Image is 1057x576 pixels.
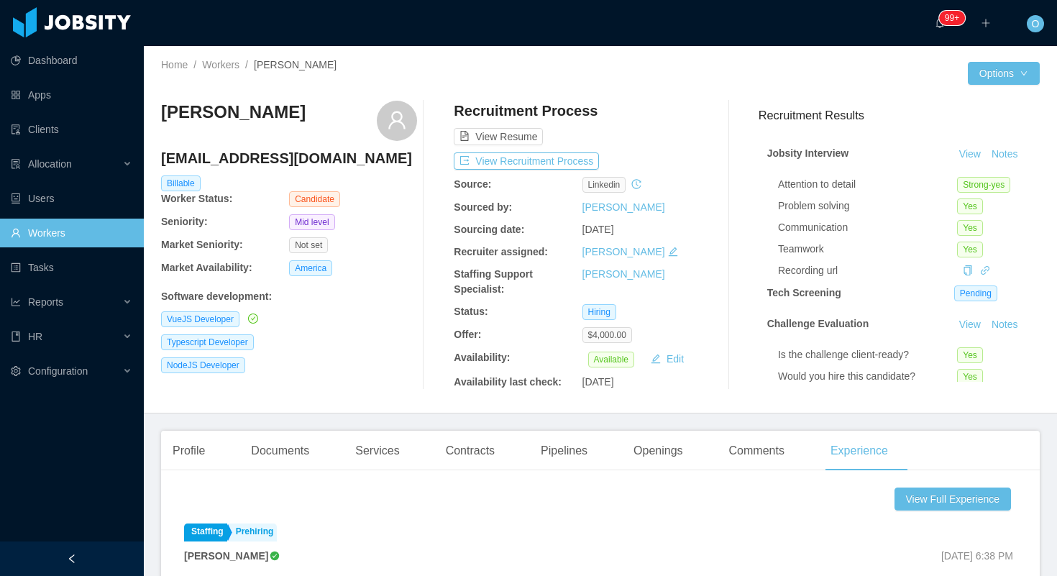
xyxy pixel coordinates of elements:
[963,265,973,275] i: icon: copy
[622,431,695,471] div: Openings
[968,62,1040,85] button: Optionsicon: down
[254,59,337,70] span: [PERSON_NAME]
[454,178,491,190] b: Source:
[957,198,983,214] span: Yes
[778,242,957,257] div: Teamwork
[778,369,957,384] div: Would you hire this candidate?
[193,59,196,70] span: /
[161,59,188,70] a: Home
[184,524,227,541] a: Staffing
[454,352,510,363] b: Availability:
[454,224,524,235] b: Sourcing date:
[582,201,665,213] a: [PERSON_NAME]
[11,366,21,376] i: icon: setting
[454,131,543,142] a: icon: file-textView Resume
[957,242,983,257] span: Yes
[289,214,334,230] span: Mid level
[161,216,208,227] b: Seniority:
[454,306,488,317] b: Status:
[954,319,986,330] a: View
[941,550,1013,562] span: [DATE] 6:38 PM
[778,263,957,278] div: Recording url
[202,59,239,70] a: Workers
[28,331,42,342] span: HR
[957,369,983,385] span: Yes
[161,101,306,124] h3: [PERSON_NAME]
[248,314,258,324] i: icon: check-circle
[28,158,72,170] span: Allocation
[454,152,599,170] button: icon: exportView Recruitment Process
[161,148,417,168] h4: [EMAIL_ADDRESS][DOMAIN_NAME]
[161,431,216,471] div: Profile
[954,285,997,301] span: Pending
[981,18,991,28] i: icon: plus
[767,287,841,298] strong: Tech Screening
[245,313,258,324] a: icon: check-circle
[454,268,533,295] b: Staffing Support Specialist:
[161,175,201,191] span: Billable
[289,191,340,207] span: Candidate
[963,263,973,278] div: Copy
[645,350,690,367] button: icon: editEdit
[11,115,132,144] a: icon: auditClients
[980,265,990,275] i: icon: link
[894,488,1011,511] button: View Full Experience
[289,260,332,276] span: America
[957,220,983,236] span: Yes
[819,431,900,471] div: Experience
[28,296,63,308] span: Reports
[957,177,1010,193] span: Strong-yes
[767,147,849,159] strong: Jobsity Interview
[454,155,599,167] a: icon: exportView Recruitment Process
[939,11,965,25] sup: 1654
[161,239,243,250] b: Market Seniority:
[161,262,252,273] b: Market Availability:
[387,110,407,130] i: icon: user
[935,18,945,28] i: icon: bell
[759,106,1040,124] h3: Recruitment Results
[778,198,957,214] div: Problem solving
[11,46,132,75] a: icon: pie-chartDashboard
[161,334,254,350] span: Typescript Developer
[454,329,481,340] b: Offer:
[11,297,21,307] i: icon: line-chart
[986,316,1024,334] button: Notes
[668,247,678,257] i: icon: edit
[11,332,21,342] i: icon: book
[161,311,239,327] span: VueJS Developer
[161,193,232,204] b: Worker Status:
[1032,15,1040,32] span: O
[11,159,21,169] i: icon: solution
[245,59,248,70] span: /
[184,550,268,562] strong: [PERSON_NAME]
[582,304,616,320] span: Hiring
[454,128,543,145] button: icon: file-textView Resume
[454,376,562,388] b: Availability last check:
[582,268,665,280] a: [PERSON_NAME]
[11,184,132,213] a: icon: robotUsers
[229,524,278,541] a: Prehiring
[778,347,957,362] div: Is the challenge client-ready?
[529,431,599,471] div: Pipelines
[11,219,132,247] a: icon: userWorkers
[582,246,665,257] a: [PERSON_NAME]
[434,431,506,471] div: Contracts
[954,148,986,160] a: View
[980,265,990,276] a: icon: link
[344,431,411,471] div: Services
[239,431,321,471] div: Documents
[986,146,1024,163] button: Notes
[631,179,641,189] i: icon: history
[582,177,626,193] span: linkedin
[582,224,614,235] span: [DATE]
[582,376,614,388] span: [DATE]
[767,318,869,329] strong: Challenge Evaluation
[454,201,512,213] b: Sourced by:
[28,365,88,377] span: Configuration
[11,81,132,109] a: icon: appstoreApps
[289,237,328,253] span: Not set
[454,246,548,257] b: Recruiter assigned:
[11,253,132,282] a: icon: profileTasks
[582,327,632,343] span: $4,000.00
[161,291,272,302] b: Software development :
